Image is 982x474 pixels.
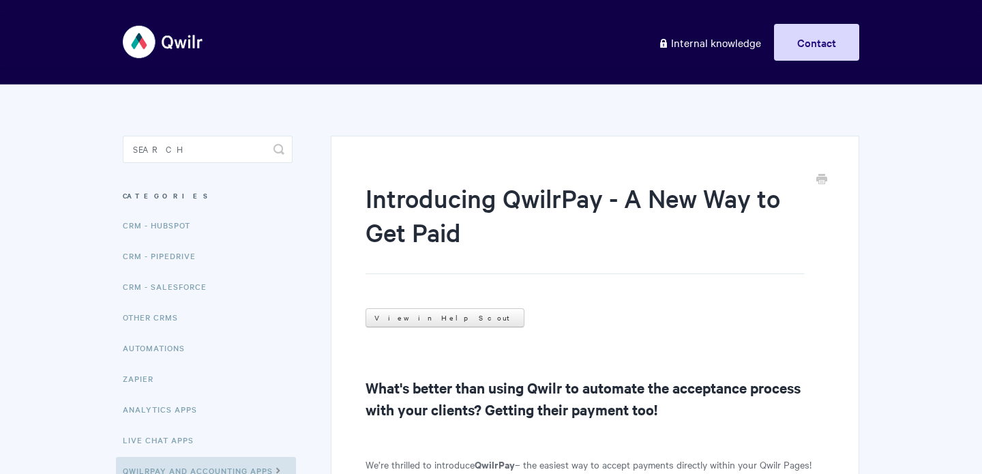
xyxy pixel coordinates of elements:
[366,181,804,274] h1: Introducing QwilrPay - A New Way to Get Paid
[123,136,293,163] input: Search
[816,173,827,188] a: Print this Article
[123,334,195,361] a: Automations
[123,303,188,331] a: Other CRMs
[123,242,206,269] a: CRM - Pipedrive
[123,273,217,300] a: CRM - Salesforce
[123,365,164,392] a: Zapier
[774,24,859,61] a: Contact
[123,426,204,454] a: Live Chat Apps
[366,376,824,420] h2: What's better than using Qwilr to automate the acceptance process with your clients? Getting thei...
[123,396,207,423] a: Analytics Apps
[366,308,524,327] a: View in Help Scout
[123,16,204,68] img: Qwilr Help Center
[648,24,771,61] a: Internal knowledge
[123,211,200,239] a: CRM - HubSpot
[475,457,515,471] strong: QwilrPay
[123,183,293,208] h3: Categories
